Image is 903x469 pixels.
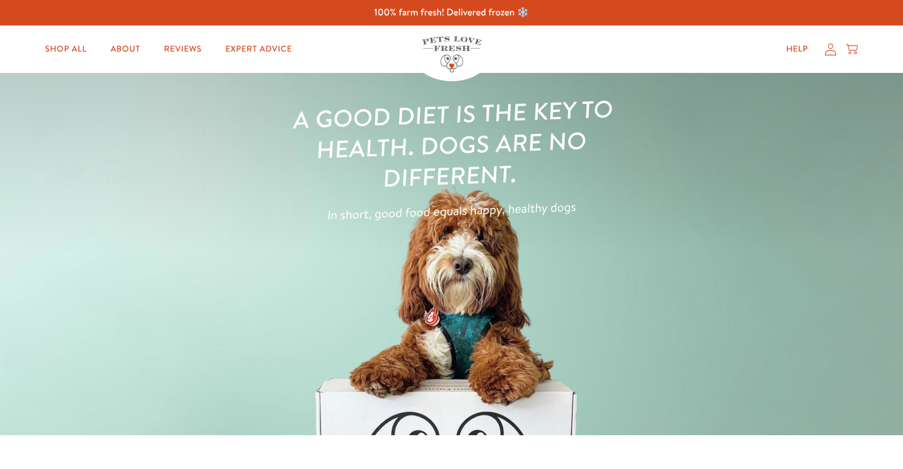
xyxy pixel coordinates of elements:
a: Expert Advice [216,37,302,61]
a: Reviews [154,37,211,61]
img: Pets Love Fresh [422,36,481,72]
p: In short, good food equals happy, healthy dogs [280,194,623,228]
a: Help [777,37,818,61]
a: Shop All [36,37,96,61]
a: About [101,37,150,61]
h1: A good diet is the key to health. Dogs are no different. [278,92,625,197]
